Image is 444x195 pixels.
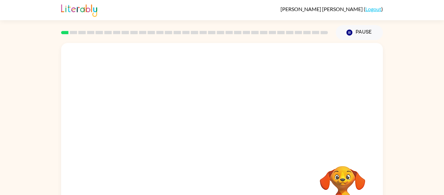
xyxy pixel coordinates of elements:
[281,6,383,12] div: ( )
[61,3,97,17] img: Literably
[281,6,364,12] span: [PERSON_NAME] [PERSON_NAME]
[336,25,383,40] button: Pause
[365,6,381,12] a: Logout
